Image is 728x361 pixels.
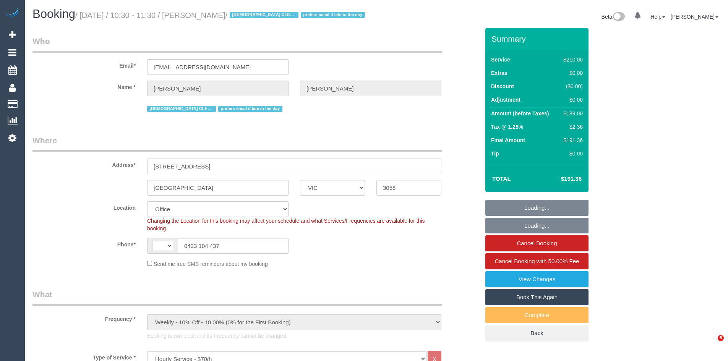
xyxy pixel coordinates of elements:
img: New interface [612,12,625,22]
input: Phone* [178,238,289,254]
label: Final Amount [491,136,525,144]
div: $189.00 [561,110,583,117]
label: Tip [491,150,499,157]
label: Discount [491,83,514,90]
input: Post Code* [376,180,441,196]
label: Phone* [27,238,141,248]
span: prefers email if late in the day [218,106,282,112]
div: $2.36 [561,123,583,131]
a: [PERSON_NAME] [671,14,718,20]
a: Cancel Booking [485,235,589,251]
label: Name * [27,81,141,91]
input: Suburb* [147,180,289,196]
label: Amount (before Taxes) [491,110,549,117]
label: Adjustment [491,96,520,104]
span: Cancel Booking with 50.00% Fee [495,258,579,264]
h3: Summary [491,34,585,43]
label: Extras [491,69,507,77]
label: Location [27,201,141,212]
legend: What [32,289,442,306]
h4: $191.36 [538,176,582,182]
span: Booking [32,7,75,21]
iframe: Intercom live chat [702,335,720,353]
a: Book This Again [485,289,589,305]
strong: Total [492,175,511,182]
a: Beta [602,14,625,20]
span: 5 [718,335,724,341]
img: Automaid Logo [5,8,20,18]
small: / [DATE] / 10:30 - 11:30 / [PERSON_NAME] [75,11,367,19]
div: $0.00 [561,150,583,157]
a: Help [650,14,665,20]
span: Changing the Location for this booking may affect your schedule and what Services/Frequencies are... [147,218,425,231]
legend: Who [32,36,442,53]
div: $210.00 [561,56,583,63]
div: $0.00 [561,96,583,104]
input: Last Name* [300,81,441,96]
label: Frequency * [27,312,141,323]
label: Tax @ 1.25% [491,123,523,131]
span: [DEMOGRAPHIC_DATA] CLEANERS ONLY OR M/F TEAM [230,12,298,18]
label: Email* [27,59,141,70]
div: ($0.00) [561,83,583,90]
input: Email* [147,59,289,75]
span: [DEMOGRAPHIC_DATA] CLEANERS ONLY OR M/F TEAM [147,106,216,112]
a: Cancel Booking with 50.00% Fee [485,253,589,269]
span: prefers email if late in the day [301,12,365,18]
p: Booking is complete and its Frequency cannot be changed [147,332,441,340]
div: $0.00 [561,69,583,77]
input: First Name* [147,81,289,96]
span: Send me free SMS reminders about my booking [154,261,268,267]
label: Service [491,56,510,63]
label: Address* [27,159,141,169]
span: / [225,11,367,19]
a: View Changes [485,271,589,287]
div: $191.36 [561,136,583,144]
a: Back [485,325,589,341]
legend: Where [32,135,442,152]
